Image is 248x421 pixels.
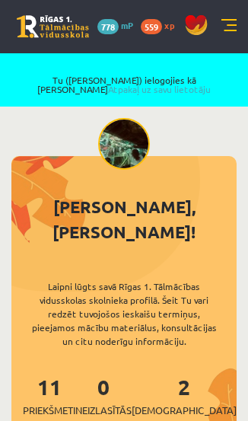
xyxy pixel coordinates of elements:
a: Rīgas 1. Tālmācības vidusskola [17,15,89,38]
span: Tu ([PERSON_NAME]) ielogojies kā [PERSON_NAME] [25,75,224,94]
div: [PERSON_NAME], [PERSON_NAME]! [11,194,237,244]
a: 11Priekšmeti [23,373,75,418]
a: Atpakaļ uz savu lietotāju [108,83,211,95]
span: Priekšmeti [23,403,75,418]
span: 778 [97,19,119,34]
span: mP [121,19,133,31]
span: xp [164,19,174,31]
a: 2[DEMOGRAPHIC_DATA] [132,373,237,418]
div: Laipni lūgts savā Rīgas 1. Tālmācības vidusskolas skolnieka profilā. Šeit Tu vari redzēt tuvojošo... [11,279,237,348]
a: 559 xp [141,19,182,31]
span: [DEMOGRAPHIC_DATA] [132,403,237,418]
span: 559 [141,19,162,34]
img: Marta Cekula [98,118,150,170]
